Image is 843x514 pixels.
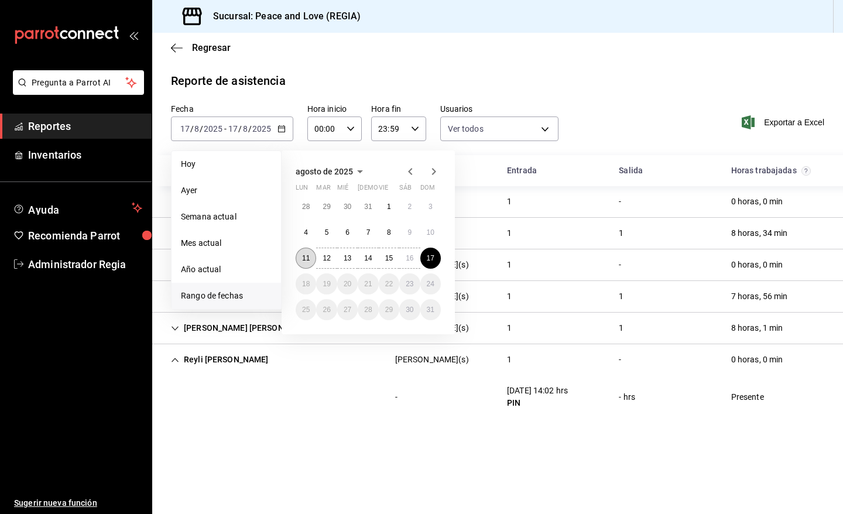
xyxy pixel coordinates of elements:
abbr: 16 de agosto de 2025 [406,254,413,262]
input: -- [228,124,238,133]
button: 20 de agosto de 2025 [337,273,358,294]
span: / [190,124,194,133]
div: Cell [162,392,180,402]
div: Container [152,155,843,419]
button: 5 de agosto de 2025 [316,222,337,243]
span: Hoy [181,158,272,170]
div: Cell [162,286,323,307]
div: Cell [498,222,521,244]
a: Pregunta a Parrot AI [8,85,144,97]
abbr: 21 de agosto de 2025 [364,280,372,288]
label: Usuarios [440,105,559,113]
button: 30 de julio de 2025 [337,196,358,217]
span: Rango de fechas [181,290,272,302]
abbr: 13 de agosto de 2025 [344,254,351,262]
abbr: viernes [379,184,388,196]
input: ---- [252,124,272,133]
label: Hora inicio [307,105,362,113]
div: Cell [498,317,521,339]
abbr: 24 de agosto de 2025 [427,280,434,288]
abbr: 14 de agosto de 2025 [364,254,372,262]
div: Cell [722,222,797,244]
abbr: 6 de agosto de 2025 [345,228,349,237]
span: Pregunta a Parrot AI [32,77,126,89]
abbr: 31 de julio de 2025 [364,203,372,211]
abbr: 2 de agosto de 2025 [407,203,412,211]
abbr: 29 de julio de 2025 [323,203,330,211]
span: / [238,124,242,133]
span: Semana actual [181,211,272,223]
span: Sugerir nueva función [14,497,142,509]
input: -- [242,124,248,133]
button: 30 de agosto de 2025 [399,299,420,320]
span: Administrador Regia [28,256,142,272]
div: - [395,391,397,403]
div: Cell [609,386,645,408]
h3: Sucursal: Peace and Love (REGIA) [204,9,361,23]
button: 11 de agosto de 2025 [296,248,316,269]
button: Exportar a Excel [744,115,824,129]
abbr: 30 de agosto de 2025 [406,306,413,314]
abbr: miércoles [337,184,348,196]
div: Row [152,344,843,375]
button: 1 de agosto de 2025 [379,196,399,217]
abbr: 30 de julio de 2025 [344,203,351,211]
button: 27 de agosto de 2025 [337,299,358,320]
button: 26 de agosto de 2025 [316,299,337,320]
span: / [248,124,252,133]
button: 25 de agosto de 2025 [296,299,316,320]
button: 14 de agosto de 2025 [358,248,378,269]
abbr: 18 de agosto de 2025 [302,280,310,288]
div: Cell [609,191,630,213]
abbr: 20 de agosto de 2025 [344,280,351,288]
button: 19 de agosto de 2025 [316,273,337,294]
button: 18 de agosto de 2025 [296,273,316,294]
div: Cell [162,254,323,276]
button: 13 de agosto de 2025 [337,248,358,269]
div: Row [152,218,843,249]
button: 10 de agosto de 2025 [420,222,441,243]
div: Cell [722,191,793,213]
input: -- [194,124,200,133]
button: Pregunta a Parrot AI [13,70,144,95]
div: [DATE] 14:02 hrs [507,385,568,397]
div: Cell [609,317,633,339]
abbr: 10 de agosto de 2025 [427,228,434,237]
button: 28 de agosto de 2025 [358,299,378,320]
div: Cell [162,191,257,213]
span: Reportes [28,118,142,134]
abbr: 3 de agosto de 2025 [429,203,433,211]
button: 23 de agosto de 2025 [399,273,420,294]
button: 17 de agosto de 2025 [420,248,441,269]
div: Reporte de asistencia [171,72,286,90]
button: 8 de agosto de 2025 [379,222,399,243]
div: Cell [722,386,773,408]
button: 4 de agosto de 2025 [296,222,316,243]
span: Mes actual [181,237,272,249]
div: Row [152,375,843,419]
abbr: 22 de agosto de 2025 [385,280,393,288]
svg: El total de horas trabajadas por usuario es el resultado de la suma redondeada del registro de ho... [801,166,811,176]
div: Cell [609,286,633,307]
button: 12 de agosto de 2025 [316,248,337,269]
abbr: 23 de agosto de 2025 [406,280,413,288]
button: 16 de agosto de 2025 [399,248,420,269]
abbr: 26 de agosto de 2025 [323,306,330,314]
span: Regresar [192,42,231,53]
abbr: 15 de agosto de 2025 [385,254,393,262]
abbr: 8 de agosto de 2025 [387,228,391,237]
div: Head [152,155,843,186]
span: Ayer [181,184,272,197]
span: Año actual [181,263,272,276]
div: Cell [498,286,521,307]
div: HeadCell [162,160,386,181]
div: HeadCell [609,160,721,181]
button: 6 de agosto de 2025 [337,222,358,243]
div: Cell [609,349,630,371]
div: [PERSON_NAME](s) [395,354,469,366]
abbr: 27 de agosto de 2025 [344,306,351,314]
div: Cell [498,380,577,414]
div: Row [152,281,843,313]
button: 15 de agosto de 2025 [379,248,399,269]
abbr: 11 de agosto de 2025 [302,254,310,262]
